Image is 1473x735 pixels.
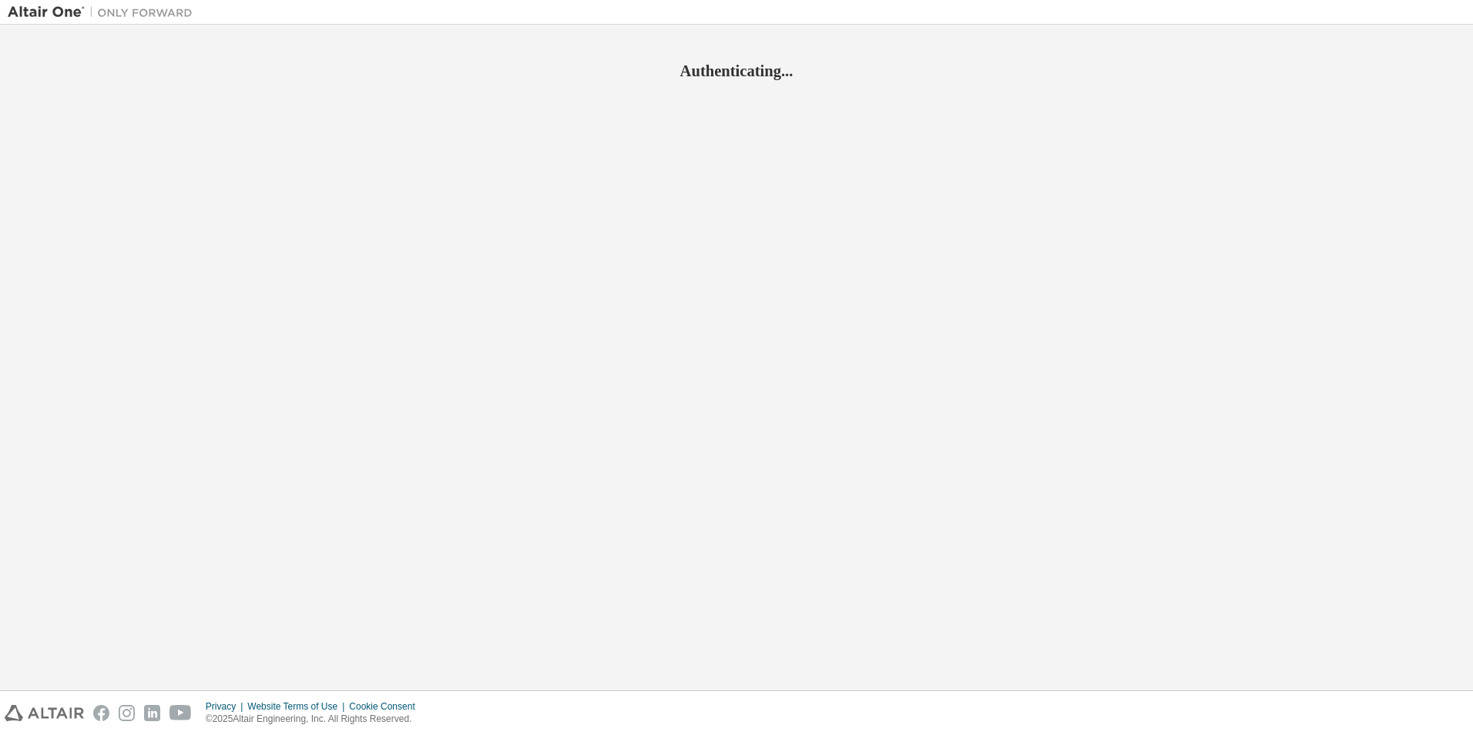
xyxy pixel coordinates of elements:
[206,713,424,726] p: © 2025 Altair Engineering, Inc. All Rights Reserved.
[169,705,192,721] img: youtube.svg
[144,705,160,721] img: linkedin.svg
[206,700,247,713] div: Privacy
[8,61,1465,81] h2: Authenticating...
[93,705,109,721] img: facebook.svg
[119,705,135,721] img: instagram.svg
[349,700,424,713] div: Cookie Consent
[247,700,349,713] div: Website Terms of Use
[5,705,84,721] img: altair_logo.svg
[8,5,200,20] img: Altair One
